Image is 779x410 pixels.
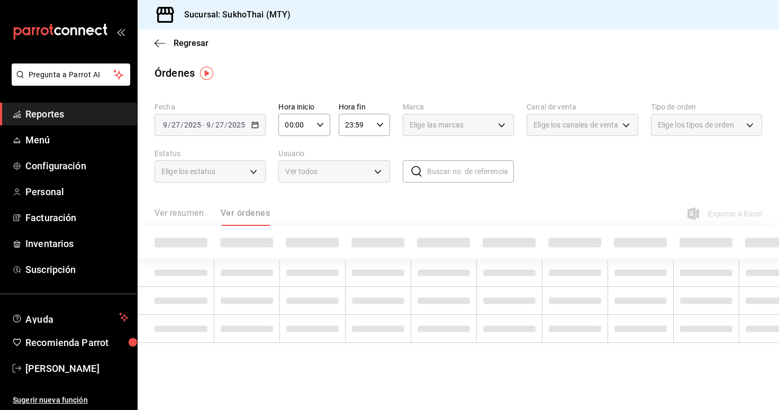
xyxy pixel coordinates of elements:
span: Ayuda [25,311,115,324]
button: open_drawer_menu [116,28,125,36]
button: Pregunta a Parrot AI [12,63,130,86]
input: -- [215,121,224,129]
span: Elige los tipos de orden [658,120,734,130]
span: / [211,121,214,129]
span: Recomienda Parrot [25,335,129,350]
input: ---- [228,121,246,129]
input: -- [171,121,180,129]
span: Configuración [25,159,129,173]
span: Reportes [25,107,129,121]
span: Elige los canales de venta [533,120,618,130]
span: Regresar [174,38,209,48]
img: Tooltip marker [200,67,213,80]
label: Hora fin [339,103,390,111]
button: Regresar [155,38,209,48]
span: Pregunta a Parrot AI [29,69,114,80]
span: / [168,121,171,129]
span: Elige las marcas [410,120,464,130]
h3: Sucursal: SukhoThai (MTY) [176,8,291,21]
span: / [224,121,228,129]
span: Elige los estatus [161,166,215,177]
input: ---- [184,121,202,129]
label: Hora inicio [278,103,330,111]
span: Ver todos [285,166,370,177]
span: Facturación [25,211,129,225]
a: Pregunta a Parrot AI [7,77,130,88]
span: Inventarios [25,236,129,251]
input: -- [162,121,168,129]
span: Sugerir nueva función [13,395,129,406]
input: Buscar no. de referencia [427,161,514,182]
span: [PERSON_NAME] [25,361,129,376]
label: Canal de venta [527,103,638,111]
label: Usuario [278,150,389,157]
input: -- [206,121,211,129]
span: Suscripción [25,262,129,277]
label: Estatus [155,150,266,157]
span: Personal [25,185,129,199]
label: Fecha [155,103,266,111]
label: Marca [403,103,514,111]
span: - [203,121,205,129]
label: Tipo de orden [651,103,762,111]
span: / [180,121,184,129]
div: Órdenes [155,65,195,81]
span: Menú [25,133,129,147]
div: navigation tabs [155,208,270,226]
